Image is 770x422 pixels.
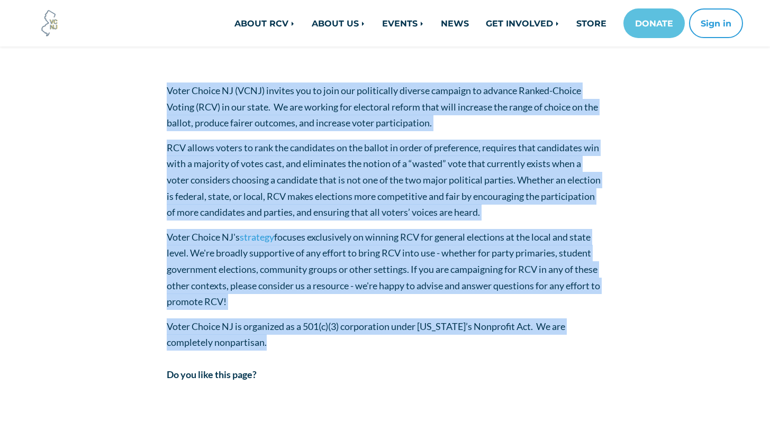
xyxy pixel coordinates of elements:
a: GET INVOLVED [477,13,568,34]
p: Voter Choice NJ is organized as a 501(c)(3) corporation under [US_STATE]’s Nonprofit Act. We are ... [167,318,603,351]
a: ABOUT RCV [226,13,303,34]
a: strategy [240,231,274,243]
p: RCV allows voters to rank the candidates on the ballot in order of preference, requires that cand... [167,140,603,221]
a: ABOUT US [303,13,374,34]
p: Voter Choice NJ (VCNJ) invites you to join our politically diverse campaign to advance Ranked-Cho... [167,82,603,131]
a: STORE [568,13,615,34]
a: NEWS [432,13,477,34]
a: EVENTS [374,13,432,34]
nav: Main navigation [159,8,743,38]
img: Voter Choice NJ [35,9,64,38]
strong: Do you like this page? [167,369,257,380]
p: Voter Choice NJ's focuses exclusively on winning RCV for general elections at the local and state... [167,229,603,310]
button: Sign in or sign up [689,8,743,38]
iframe: X Post Button [325,385,360,396]
a: DONATE [623,8,685,38]
iframe: fb:like Facebook Social Plugin [167,389,325,399]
